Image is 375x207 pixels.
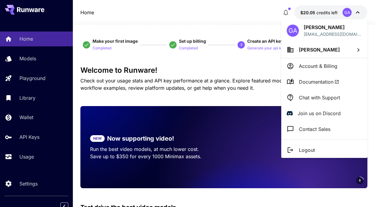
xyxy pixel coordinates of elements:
[304,24,362,31] p: [PERSON_NAME]
[299,47,340,53] span: [PERSON_NAME]
[299,78,339,85] span: Documentation
[299,146,315,154] p: Logout
[304,31,362,37] div: garrettatherton85@gmail.com
[299,94,340,101] p: Chat with Support
[298,110,341,117] p: Join us on Discord
[287,25,299,37] div: GA
[299,62,337,70] p: Account & Billing
[281,42,367,58] button: [PERSON_NAME]
[299,125,330,133] p: Contact Sales
[304,31,362,37] p: [EMAIL_ADDRESS][DOMAIN_NAME]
